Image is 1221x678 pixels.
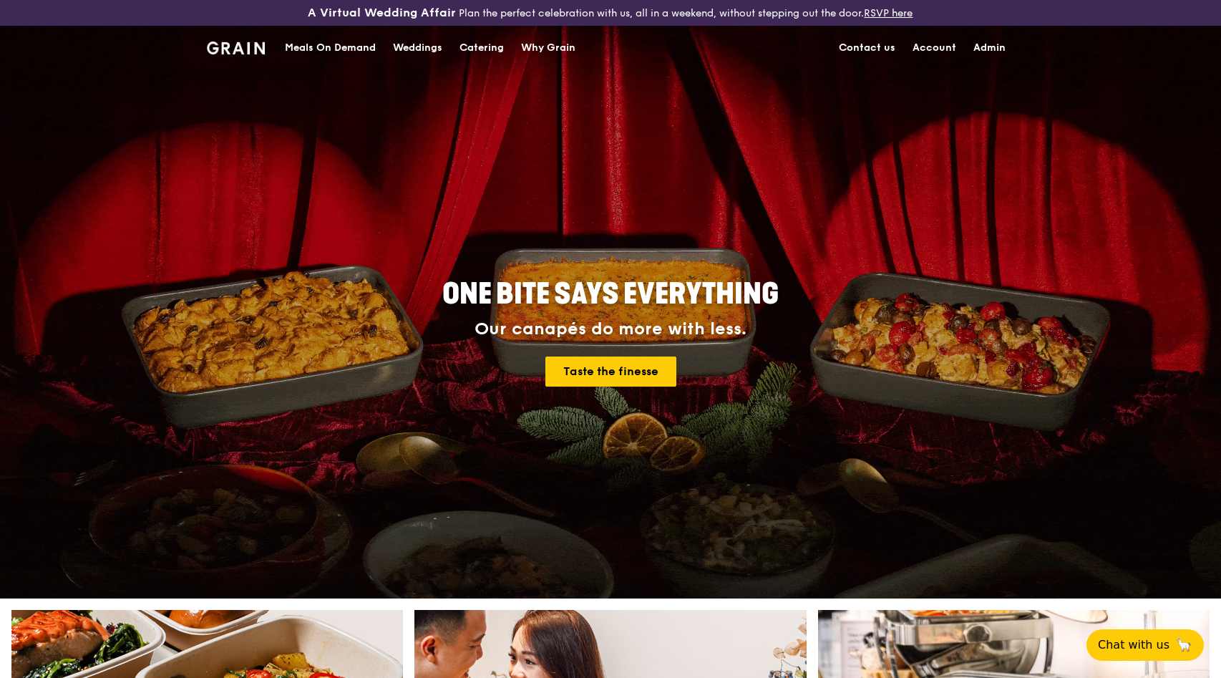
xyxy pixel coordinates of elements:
[207,25,265,68] a: GrainGrain
[512,26,584,69] a: Why Grain
[545,357,676,387] a: Taste the finesse
[1098,636,1169,654] span: Chat with us
[393,26,442,69] div: Weddings
[384,26,451,69] a: Weddings
[1086,629,1204,661] button: Chat with us🦙
[904,26,965,69] a: Account
[285,26,376,69] div: Meals On Demand
[830,26,904,69] a: Contact us
[353,319,868,339] div: Our canapés do more with less.
[203,6,1017,20] div: Plan the perfect celebration with us, all in a weekend, without stepping out the door.
[308,6,456,20] h3: A Virtual Wedding Affair
[207,42,265,54] img: Grain
[864,7,913,19] a: RSVP here
[451,26,512,69] a: Catering
[521,26,575,69] div: Why Grain
[459,26,504,69] div: Catering
[1175,636,1192,654] span: 🦙
[965,26,1014,69] a: Admin
[442,277,779,311] span: ONE BITE SAYS EVERYTHING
